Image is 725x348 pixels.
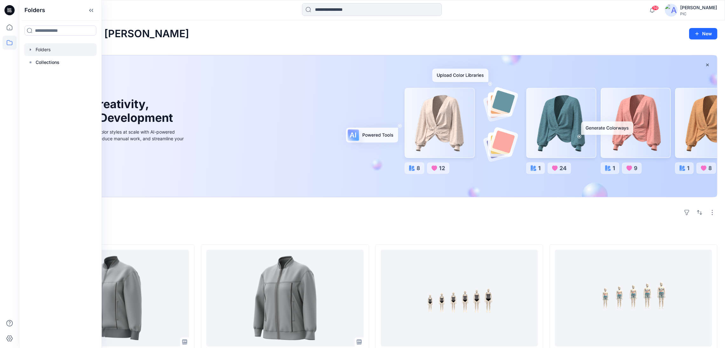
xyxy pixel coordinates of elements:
img: avatar [665,4,678,17]
div: PIC [680,11,717,16]
div: [PERSON_NAME] [680,4,717,11]
span: 59 [652,5,659,10]
p: Collections [36,59,59,66]
h4: Styles [27,230,717,238]
button: New [689,28,717,39]
a: ZIPPER BOMBER JACKET [32,250,189,346]
a: Discover more [42,156,185,169]
h2: Welcome back, [PERSON_NAME] [27,28,189,40]
a: PID713XX2_dt [555,250,712,346]
a: PID6ZG33G_dt [381,250,538,346]
h1: Unleash Creativity, Speed Up Development [42,97,176,125]
div: Explore ideas faster and recolor styles at scale with AI-powered tools that boost creativity, red... [42,129,185,149]
a: ZIPPER BOMBER JACKET [206,250,363,346]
